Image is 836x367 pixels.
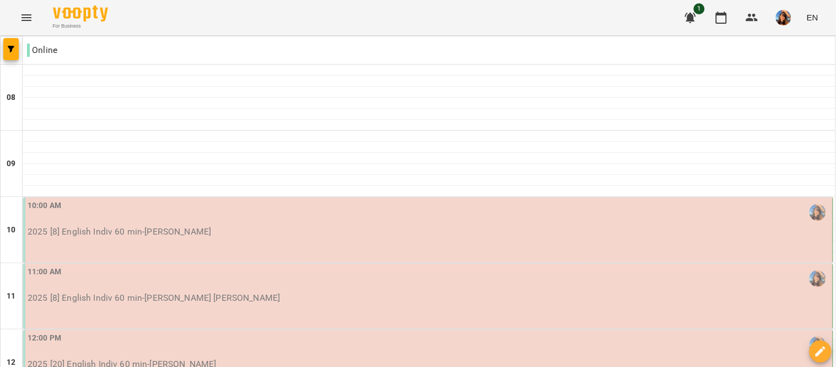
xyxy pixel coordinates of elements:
[27,44,57,57] p: Online
[28,225,830,238] p: 2025 [8] English Indiv 60 min - [PERSON_NAME]
[802,7,823,28] button: EN
[53,6,108,22] img: Voopty Logo
[810,204,826,221] img: Вербова Єлизавета Сергіївна (а)
[13,4,40,31] button: Menu
[28,291,830,305] p: 2025 [8] English Indiv 60 min - [PERSON_NAME] [PERSON_NAME]
[7,224,15,236] h6: 10
[7,290,15,302] h6: 11
[53,23,108,30] span: For Business
[7,158,15,170] h6: 09
[807,12,818,23] span: EN
[7,92,15,104] h6: 08
[776,10,791,25] img: a3cfe7ef423bcf5e9dc77126c78d7dbf.jpg
[810,270,826,287] img: Вербова Єлизавета Сергіївна (а)
[810,337,826,353] img: Вербова Єлизавета Сергіївна (а)
[28,266,61,278] label: 11:00 AM
[28,200,61,212] label: 10:00 AM
[694,3,705,14] span: 1
[28,332,61,344] label: 12:00 PM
